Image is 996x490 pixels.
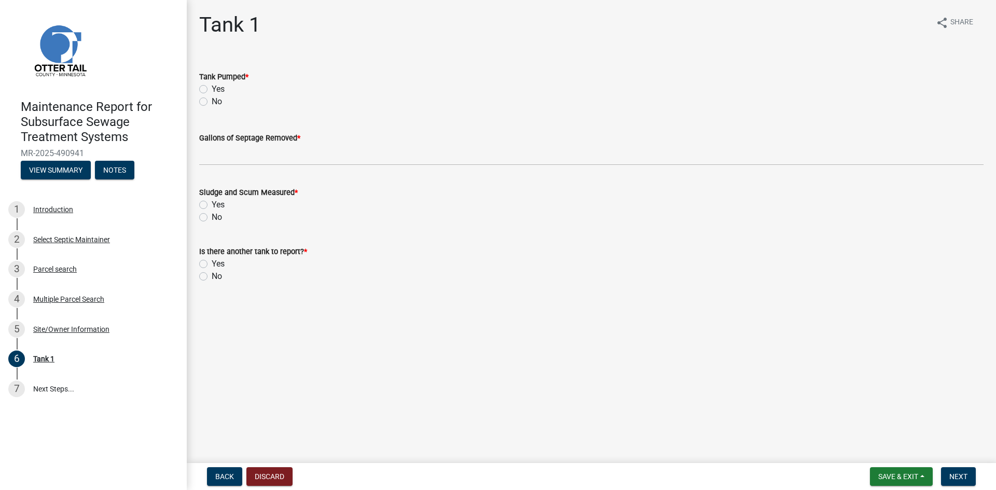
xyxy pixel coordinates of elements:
label: Yes [212,258,225,270]
div: 4 [8,291,25,307]
button: Discard [246,467,293,486]
label: Is there another tank to report? [199,248,307,256]
div: Tank 1 [33,355,54,362]
button: Next [941,467,976,486]
wm-modal-confirm: Notes [95,167,134,175]
h1: Tank 1 [199,12,260,37]
span: Back [215,472,234,481]
label: Gallons of Septage Removed [199,135,300,142]
label: Tank Pumped [199,74,248,81]
button: Notes [95,161,134,179]
button: View Summary [21,161,91,179]
button: shareShare [928,12,981,33]
div: Parcel search [33,265,77,273]
div: 2 [8,231,25,248]
span: MR-2025-490941 [21,148,166,158]
label: Yes [212,83,225,95]
div: 3 [8,261,25,277]
button: Back [207,467,242,486]
div: 5 [8,321,25,338]
label: No [212,270,222,283]
button: Save & Exit [870,467,933,486]
label: Sludge and Scum Measured [199,189,298,197]
div: Multiple Parcel Search [33,296,104,303]
span: Save & Exit [878,472,918,481]
div: 1 [8,201,25,218]
div: 7 [8,381,25,397]
div: Select Septic Maintainer [33,236,110,243]
label: No [212,211,222,223]
wm-modal-confirm: Summary [21,167,91,175]
label: Yes [212,199,225,211]
div: 6 [8,351,25,367]
h4: Maintenance Report for Subsurface Sewage Treatment Systems [21,100,178,144]
img: Otter Tail County, Minnesota [21,11,99,89]
span: Next [949,472,967,481]
div: Introduction [33,206,73,213]
div: Site/Owner Information [33,326,109,333]
span: Share [950,17,973,29]
i: share [936,17,948,29]
label: No [212,95,222,108]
